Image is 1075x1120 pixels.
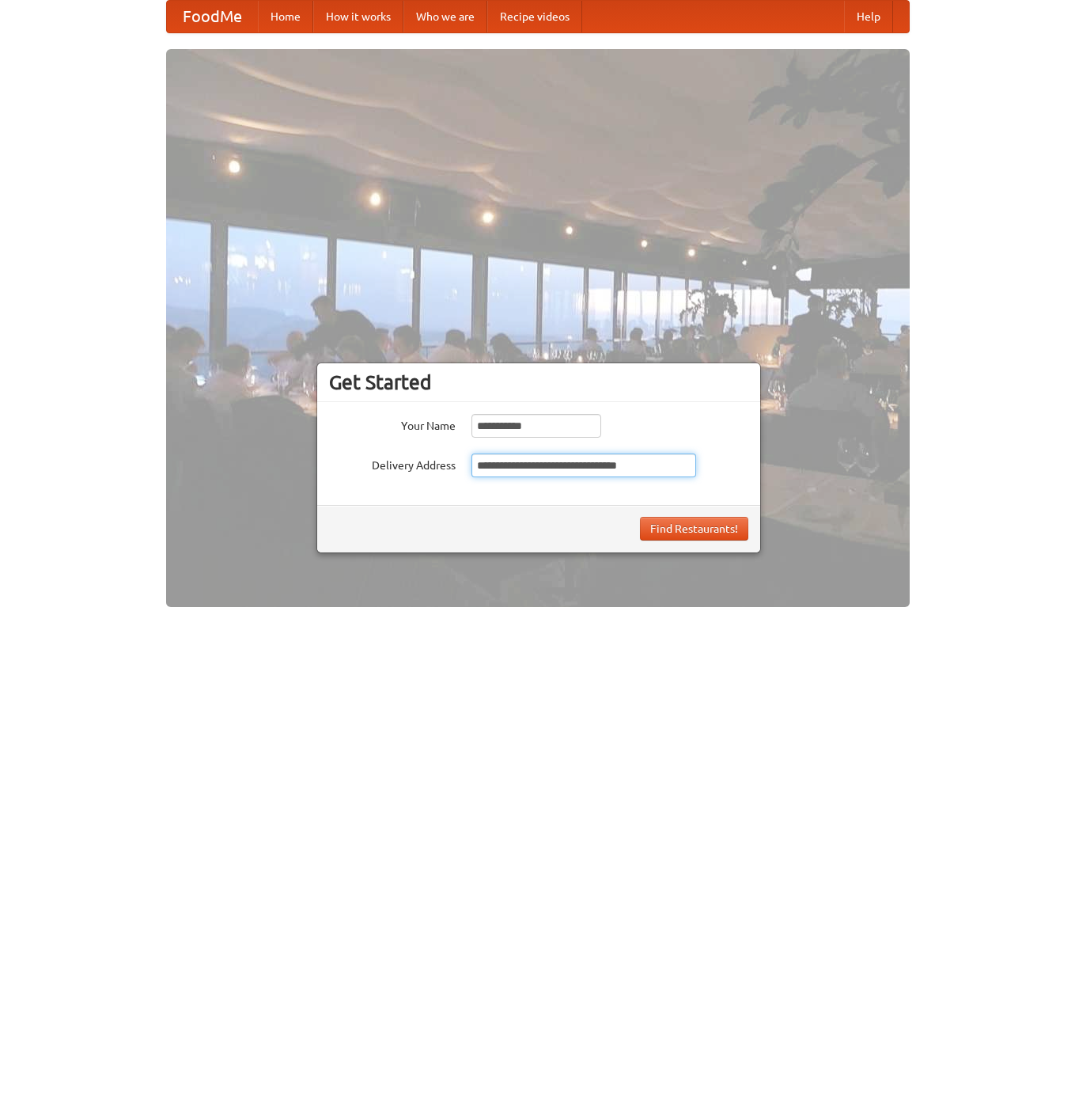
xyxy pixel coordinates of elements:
a: Home [258,1,313,32]
a: How it works [313,1,403,32]
a: Help [844,1,893,32]
button: Find Restaurants! [640,517,748,541]
a: Recipe videos [487,1,582,32]
a: Who we are [403,1,487,32]
h3: Get Started [329,370,748,394]
a: FoodMe [167,1,258,32]
label: Delivery Address [329,454,456,473]
label: Your Name [329,414,456,434]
